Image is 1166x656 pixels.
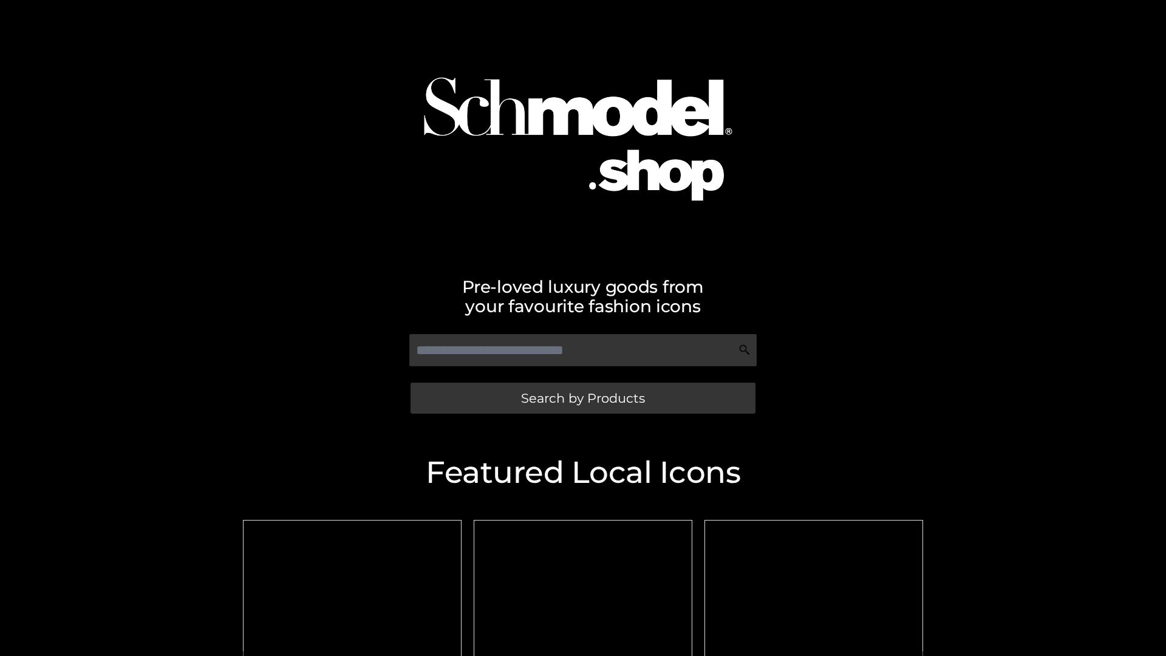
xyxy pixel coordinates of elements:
span: Search by Products [521,392,645,405]
h2: Featured Local Icons​ [237,457,929,488]
a: Search by Products [411,383,755,414]
h2: Pre-loved luxury goods from your favourite fashion icons [237,277,929,316]
img: Search Icon [738,344,751,356]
